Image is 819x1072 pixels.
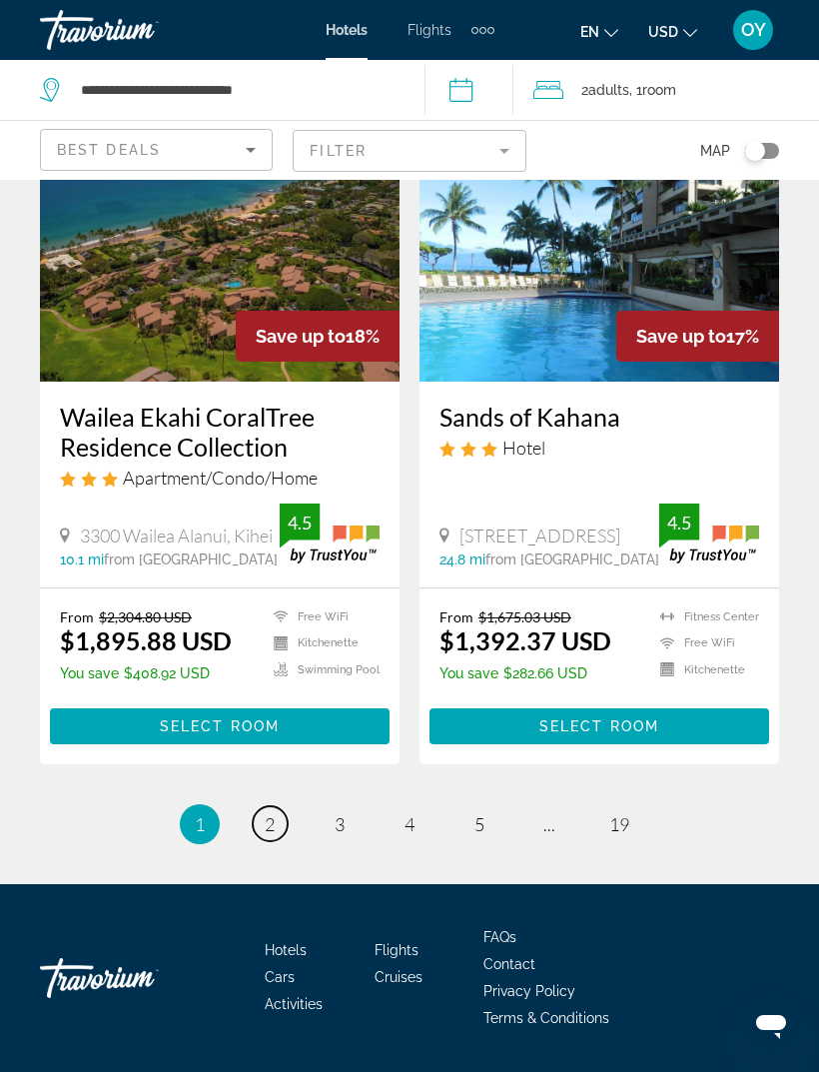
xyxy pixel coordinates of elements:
[650,661,759,678] li: Kitchenette
[264,608,380,625] li: Free WiFi
[60,665,119,681] span: You save
[40,948,240,1008] a: Travorium
[57,138,256,162] mat-select: Sort by
[236,311,400,362] div: 18%
[405,813,414,835] span: 4
[659,504,759,562] img: trustyou-badge.svg
[659,511,699,535] div: 4.5
[650,634,759,651] li: Free WiFi
[439,402,759,432] a: Sands of Kahana
[123,467,318,489] span: Apartment/Condo/Home
[429,712,769,734] a: Select Room
[60,467,380,489] div: 3 star Apartment
[424,60,514,120] button: Check-in date: Dec 14, 2025 Check-out date: Dec 19, 2025
[265,969,295,985] a: Cars
[700,137,730,165] span: Map
[739,992,803,1056] iframe: Button to launch messaging window
[439,608,473,625] span: From
[57,142,161,158] span: Best Deals
[580,24,599,40] span: en
[439,551,485,567] span: 24.8 mi
[335,813,345,835] span: 3
[50,712,390,734] a: Select Room
[648,24,678,40] span: USD
[636,326,726,347] span: Save up to
[265,996,323,1012] a: Activities
[539,718,659,734] span: Select Room
[419,62,779,382] img: Hotel image
[195,813,205,835] span: 1
[439,625,611,655] ins: $1,392.37 USD
[580,17,618,46] button: Change language
[648,17,697,46] button: Change currency
[642,82,676,98] span: Room
[60,665,232,681] p: $408.92 USD
[588,82,629,98] span: Adults
[60,551,104,567] span: 10.1 mi
[293,129,525,173] button: Filter
[50,708,390,744] button: Select Room
[502,437,545,459] span: Hotel
[326,22,368,38] a: Hotels
[485,551,659,567] span: from [GEOGRAPHIC_DATA]
[581,76,629,104] span: 2
[375,969,422,985] a: Cruises
[483,1010,609,1026] a: Terms & Conditions
[543,813,555,835] span: ...
[40,62,400,382] img: Hotel image
[513,60,819,120] button: Travelers: 2 adults, 0 children
[616,311,779,362] div: 17%
[439,665,498,681] span: You save
[478,608,571,625] del: $1,675.03 USD
[280,504,380,562] img: trustyou-badge.svg
[439,665,611,681] p: $282.66 USD
[727,9,779,51] button: User Menu
[471,14,494,46] button: Extra navigation items
[80,525,273,546] span: 3300 Wailea Alanui, Kihei
[609,813,629,835] span: 19
[60,625,232,655] ins: $1,895.88 USD
[483,956,535,972] a: Contact
[483,983,575,999] a: Privacy Policy
[40,804,779,844] nav: Pagination
[629,76,676,104] span: , 1
[650,608,759,625] li: Fitness Center
[40,4,240,56] a: Travorium
[265,942,307,958] a: Hotels
[730,142,779,160] button: Toggle map
[474,813,484,835] span: 5
[741,20,766,40] span: OY
[160,718,280,734] span: Select Room
[265,813,275,835] span: 2
[483,929,516,945] a: FAQs
[99,608,192,625] del: $2,304.80 USD
[264,634,380,651] li: Kitchenette
[264,661,380,678] li: Swimming Pool
[256,326,346,347] span: Save up to
[439,437,759,459] div: 3 star Hotel
[104,551,278,567] span: from [GEOGRAPHIC_DATA]
[459,525,620,546] span: [STREET_ADDRESS]
[429,708,769,744] button: Select Room
[60,402,380,462] a: Wailea Ekahi CoralTree Residence Collection
[375,942,418,958] a: Flights
[280,511,320,535] div: 4.5
[60,608,94,625] span: From
[408,22,451,38] a: Flights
